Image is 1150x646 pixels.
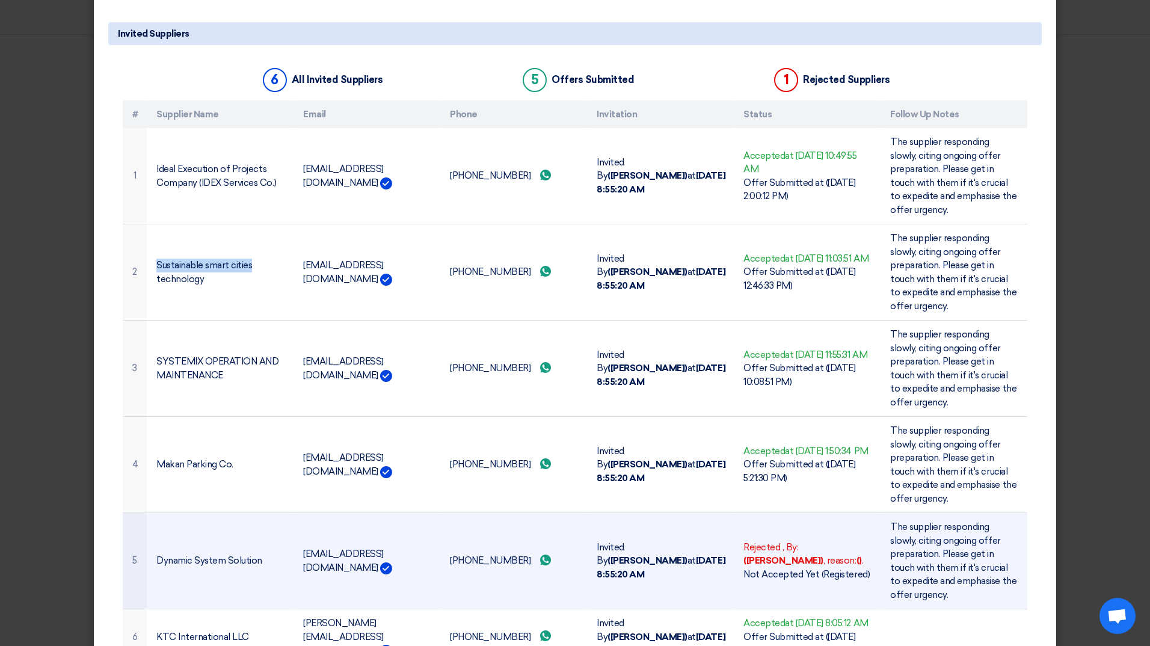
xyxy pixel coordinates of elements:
[294,513,440,609] td: [EMAIL_ADDRESS][DOMAIN_NAME]
[597,542,725,580] span: Invited By at
[440,321,587,417] td: [PHONE_NUMBER]
[743,445,871,458] div: Accepted
[743,568,871,582] div: Not Accepted Yet (Registered)
[607,459,687,470] b: ([PERSON_NAME])
[597,253,725,291] span: Invited By at
[734,100,881,129] th: Status
[607,555,687,566] b: ([PERSON_NAME])
[743,150,857,175] span: at [DATE] 10:49:55 AM
[294,224,440,321] td: [EMAIL_ADDRESS][DOMAIN_NAME]
[890,137,1016,215] span: The supplier responding slowly, citing ongoing offer preparation. Please get in touch with them i...
[597,446,725,484] span: Invited By at
[597,363,725,387] b: [DATE] 8:55:20 AM
[147,128,294,224] td: Ideal Execution of Projects Company (IDEX Services Co.)
[743,617,871,630] div: Accepted
[440,224,587,321] td: [PHONE_NUMBER]
[123,321,147,417] td: 3
[380,562,392,574] img: Verified Account
[440,100,587,129] th: Phone
[743,348,871,362] div: Accepted
[523,68,547,92] div: 5
[552,74,634,85] div: Offers Submitted
[785,253,869,264] span: at [DATE] 11:03:51 AM
[123,224,147,321] td: 2
[294,417,440,513] td: [EMAIL_ADDRESS][DOMAIN_NAME]
[123,417,147,513] td: 4
[743,361,871,389] div: Offer Submitted at ([DATE] 10:08:51 PM)
[587,100,734,129] th: Invitation
[380,274,392,286] img: Verified Account
[890,329,1016,408] span: The supplier responding slowly, citing ongoing offer preparation. Please get in touch with them i...
[147,100,294,129] th: Supplier Name
[881,100,1027,129] th: Follow Up Notes
[380,370,392,382] img: Verified Account
[607,632,687,642] b: ([PERSON_NAME])
[597,266,725,291] b: [DATE] 8:55:20 AM
[774,68,798,92] div: 1
[890,425,1016,504] span: The supplier responding slowly, citing ongoing offer preparation. Please get in touch with them i...
[597,555,725,580] b: [DATE] 8:55:20 AM
[147,321,294,417] td: SYSTEMIX OPERATION AND MAINTENANCE
[597,157,725,195] span: Invited By at
[380,177,392,189] img: Verified Account
[123,100,147,129] th: #
[440,128,587,224] td: [PHONE_NUMBER]
[597,349,725,387] span: Invited By at
[890,521,1016,600] span: The supplier responding slowly, citing ongoing offer preparation. Please get in touch with them i...
[294,321,440,417] td: [EMAIL_ADDRESS][DOMAIN_NAME]
[294,128,440,224] td: [EMAIL_ADDRESS][DOMAIN_NAME]
[263,68,287,92] div: 6
[785,446,868,457] span: at [DATE] 1:50:34 PM
[294,100,440,129] th: Email
[607,266,687,277] b: ([PERSON_NAME])
[118,27,189,40] span: Invited Suppliers
[380,466,392,478] img: Verified Account
[597,459,725,484] b: [DATE] 8:55:20 AM
[743,542,780,553] span: Rejected
[147,224,294,321] td: Sustainable smart cities technology
[440,417,587,513] td: [PHONE_NUMBER]
[743,149,871,176] div: Accepted
[440,513,587,609] td: [PHONE_NUMBER]
[123,513,147,609] td: 5
[597,170,725,195] b: [DATE] 8:55:20 AM
[1099,598,1136,634] div: Open chat
[743,458,871,485] div: Offer Submitted at ([DATE] 5:21:30 PM)
[743,176,871,203] div: Offer Submitted at ([DATE] 2:00:12 PM)
[856,555,862,566] b: ()
[123,128,147,224] td: 1
[890,233,1016,312] span: The supplier responding slowly, citing ongoing offer preparation. Please get in touch with them i...
[743,555,823,566] b: ([PERSON_NAME])
[743,265,871,292] div: Offer Submitted at ([DATE] 12:46:33 PM)
[607,363,687,374] b: ([PERSON_NAME])
[743,252,871,266] div: Accepted
[607,170,687,181] b: ([PERSON_NAME])
[292,74,383,85] div: All Invited Suppliers
[147,417,294,513] td: Makan Parking Co.
[785,618,868,629] span: at [DATE] 8:05:12 AM
[785,349,867,360] span: at [DATE] 11:55:31 AM
[803,74,890,85] div: Rejected Suppliers
[147,513,294,609] td: Dynamic System Solution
